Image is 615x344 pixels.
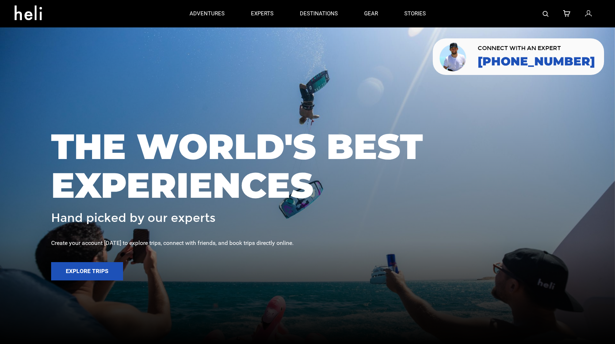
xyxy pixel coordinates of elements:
[478,55,595,68] a: [PHONE_NUMBER]
[190,10,225,18] p: adventures
[51,239,564,247] div: Create your account [DATE] to explore trips, connect with friends, and book trips directly online.
[438,41,469,72] img: contact our team
[51,212,215,224] span: Hand picked by our experts
[543,11,549,17] img: search-bar-icon.svg
[51,262,123,280] button: Explore Trips
[478,45,595,51] span: CONNECT WITH AN EXPERT
[51,127,564,204] span: THE WORLD'S BEST EXPERIENCES
[251,10,274,18] p: experts
[300,10,338,18] p: destinations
